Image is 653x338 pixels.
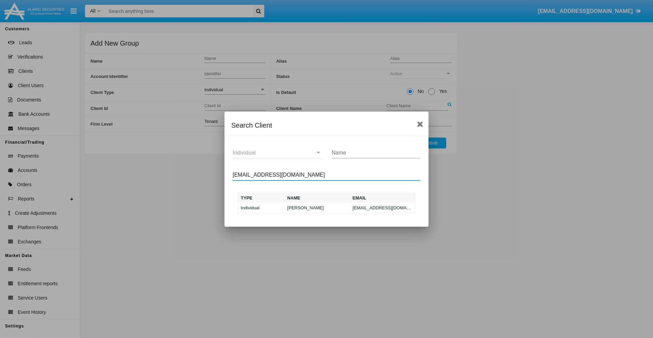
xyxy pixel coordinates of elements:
span: Individual [233,150,256,156]
td: [PERSON_NAME] [285,203,350,213]
th: Type [238,193,285,203]
th: Email [350,193,415,203]
div: Search Client [231,120,422,131]
td: [EMAIL_ADDRESS][DOMAIN_NAME] [350,203,415,213]
th: Name [285,193,350,203]
td: Individual [238,203,285,213]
